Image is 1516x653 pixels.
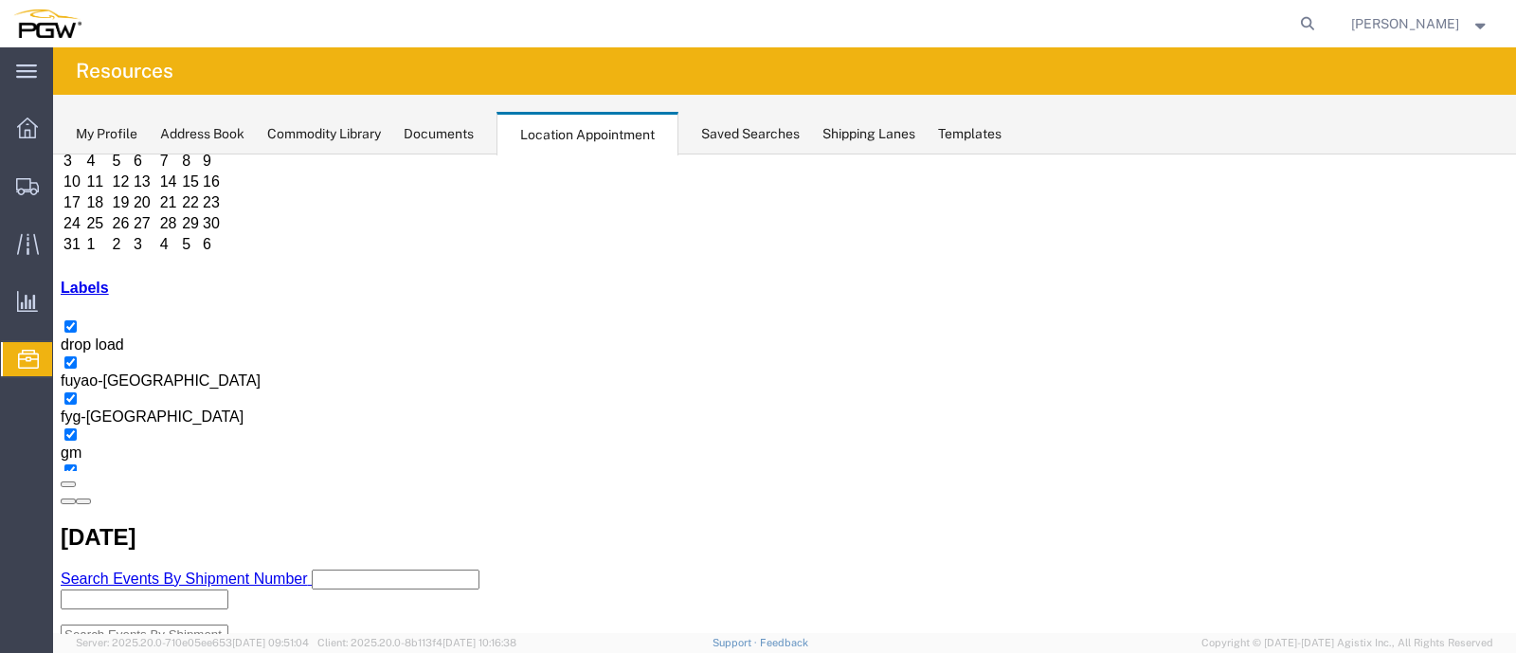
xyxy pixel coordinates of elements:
td: 10 [9,18,30,37]
td: 26 [59,60,78,79]
a: Search Events By Shipment Number [8,416,259,432]
div: Documents [404,124,474,144]
td: 27 [80,60,104,79]
input: drop load [11,166,24,178]
button: [PERSON_NAME] [1350,12,1490,35]
div: Saved Searches [701,124,800,144]
div: My Profile [76,124,137,144]
td: 23 [149,39,170,58]
div: Shipping Lanes [822,124,915,144]
td: 11 [32,18,56,37]
td: 25 [32,60,56,79]
td: 14 [106,18,127,37]
span: [DATE] 09:51:04 [232,637,309,648]
td: 28 [106,60,127,79]
h2: [DATE] [8,370,1455,396]
td: 1 [32,81,56,100]
span: fuyao-[GEOGRAPHIC_DATA] [8,218,208,234]
span: [DATE] 10:16:38 [442,637,516,648]
input: gm [11,274,24,286]
span: Copyright © [DATE]-[DATE] Agistix Inc., All Rights Reserved [1201,635,1493,651]
a: Support [713,637,760,648]
div: Address Book [160,124,244,144]
span: gm [8,290,28,306]
input: Search Events By Shipment Number [8,470,175,490]
td: 29 [128,60,147,79]
input: fuyao-[GEOGRAPHIC_DATA] [11,202,24,214]
span: fyg-[GEOGRAPHIC_DATA] [8,254,190,270]
td: 15 [128,18,147,37]
td: 22 [128,39,147,58]
span: Server: 2025.20.0-710e05ee653 [76,637,309,648]
span: Search Events By Shipment Number [8,416,255,432]
input: fyg-[GEOGRAPHIC_DATA] [11,238,24,250]
td: 5 [128,81,147,100]
td: 31 [9,81,30,100]
td: 19 [59,39,78,58]
img: logo [13,9,81,38]
td: 6 [149,81,170,100]
td: 20 [80,39,104,58]
td: 2 [59,81,78,100]
td: 12 [59,18,78,37]
td: 21 [106,39,127,58]
span: Client: 2025.20.0-8b113f4 [317,637,516,648]
a: Feedback [760,637,808,648]
div: Templates [938,124,1002,144]
span: Janet Claytor [1351,13,1459,34]
div: Location Appointment [496,112,678,155]
span: drop load [8,182,71,198]
td: 17 [9,39,30,58]
h4: Resources [76,47,173,95]
td: 3 [80,81,104,100]
td: 16 [149,18,170,37]
a: Labels [8,125,56,141]
td: 4 [106,81,127,100]
td: 18 [32,39,56,58]
iframe: FS Legacy Container [53,154,1516,633]
td: 24 [9,60,30,79]
td: 13 [80,18,104,37]
div: Commodity Library [267,124,381,144]
td: 30 [149,60,170,79]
